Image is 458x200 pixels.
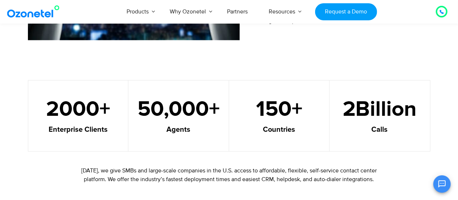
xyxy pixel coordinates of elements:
span: Billion [356,99,421,121]
h5: Calls [339,126,421,133]
span: 2000 [46,99,99,121]
p: [DATE], we give SMBs and large-scale companies in the U.S. access to affordable, flexible, self-s... [72,166,386,184]
span: + [209,99,220,121]
span: + [99,99,119,121]
button: Open chat [433,175,451,193]
h5: Agents [137,126,220,133]
span: 150 [256,99,292,121]
span: 50,000 [137,99,209,121]
h5: Enterprise Clients [37,126,119,133]
h5: Countries [238,126,321,133]
span: 2 [343,99,356,121]
a: Request a Demo [315,3,377,20]
span: + [292,99,320,121]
